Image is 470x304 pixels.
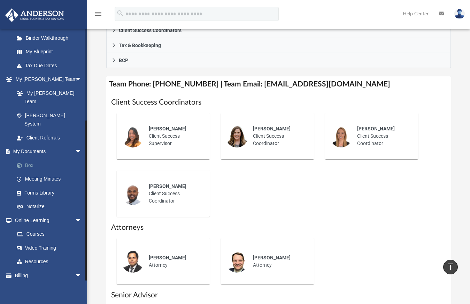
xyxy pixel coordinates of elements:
i: menu [94,10,102,18]
a: My [PERSON_NAME] Teamarrow_drop_down [5,73,89,86]
span: BCP [119,58,128,63]
div: Attorney [248,249,309,274]
img: Anderson Advisors Platinum Portal [3,8,66,22]
span: arrow_drop_down [75,73,89,87]
span: Client Success Coordinators [119,28,182,33]
a: Client Referrals [10,131,89,145]
a: Tax & Bookkeeping [106,38,451,53]
h4: Team Phone: [PHONE_NUMBER] | Team Email: [EMAIL_ADDRESS][DOMAIN_NAME] [106,76,451,92]
a: My Blueprint [10,45,89,59]
span: Tax & Bookkeeping [119,43,161,48]
a: Notarize [10,200,92,214]
span: [PERSON_NAME] [149,126,186,131]
span: arrow_drop_down [75,213,89,228]
img: thumbnail [226,250,248,273]
img: thumbnail [122,183,144,205]
a: vertical_align_top [443,260,458,274]
a: Meeting Minutes [10,172,92,186]
span: [PERSON_NAME] [149,255,186,260]
a: Box [10,158,92,172]
div: Client Success Supervisor [144,120,205,152]
img: thumbnail [226,125,248,147]
a: Billingarrow_drop_down [5,268,92,282]
span: [PERSON_NAME] [253,126,291,131]
span: [PERSON_NAME] [357,126,395,131]
span: [PERSON_NAME] [253,255,291,260]
div: Client Success Coordinator [248,120,309,152]
a: Video Training [10,241,85,255]
h1: Senior Advisor [111,290,446,300]
a: Online Learningarrow_drop_down [5,213,89,227]
a: Resources [10,255,89,269]
span: arrow_drop_down [75,145,89,159]
h1: Attorneys [111,222,446,233]
i: search [116,9,124,17]
a: My Documentsarrow_drop_down [5,145,92,159]
a: Client Success Coordinators [106,23,451,38]
a: menu [94,13,102,18]
a: BCP [106,53,451,68]
a: Binder Walkthrough [10,31,92,45]
a: Tax Due Dates [10,59,92,73]
img: User Pic [454,9,465,19]
a: Forms Library [10,186,89,200]
div: Client Success Coordinator [144,178,205,210]
img: thumbnail [122,125,144,147]
img: thumbnail [330,125,352,147]
a: Courses [10,227,89,241]
a: [PERSON_NAME] System [10,108,89,131]
a: My [PERSON_NAME] Team [10,86,85,108]
i: vertical_align_top [446,263,455,271]
h1: Client Success Coordinators [111,97,446,107]
div: Attorney [144,249,205,274]
span: arrow_drop_down [75,268,89,283]
img: thumbnail [122,250,144,273]
span: [PERSON_NAME] [149,183,186,189]
div: Client Success Coordinator [352,120,413,152]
